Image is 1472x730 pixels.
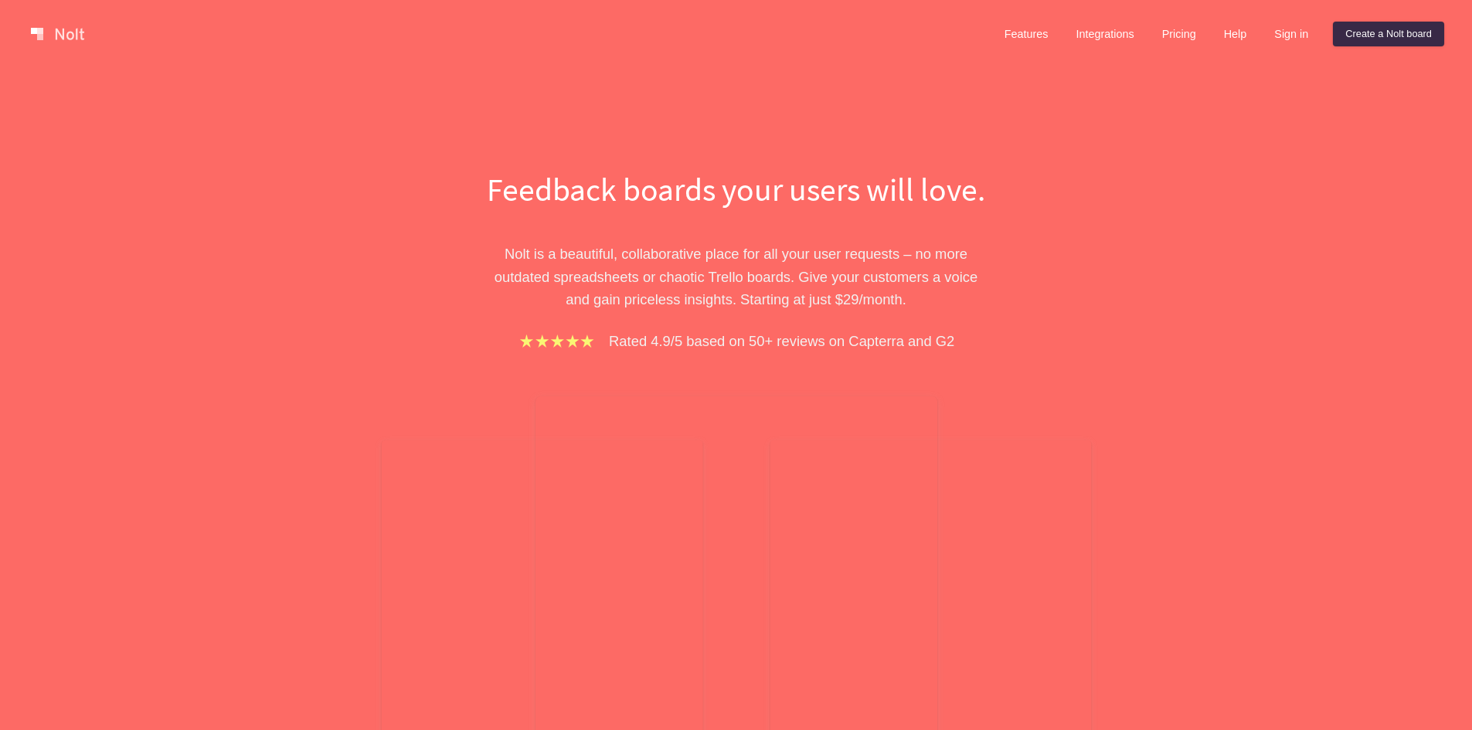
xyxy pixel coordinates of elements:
[470,167,1003,212] h1: Feedback boards your users will love.
[1150,22,1209,46] a: Pricing
[992,22,1061,46] a: Features
[518,332,597,350] img: stars.b067e34983.png
[1212,22,1260,46] a: Help
[1262,22,1321,46] a: Sign in
[609,330,954,352] p: Rated 4.9/5 based on 50+ reviews on Capterra and G2
[470,243,1003,311] p: Nolt is a beautiful, collaborative place for all your user requests – no more outdated spreadshee...
[1333,22,1444,46] a: Create a Nolt board
[1063,22,1146,46] a: Integrations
